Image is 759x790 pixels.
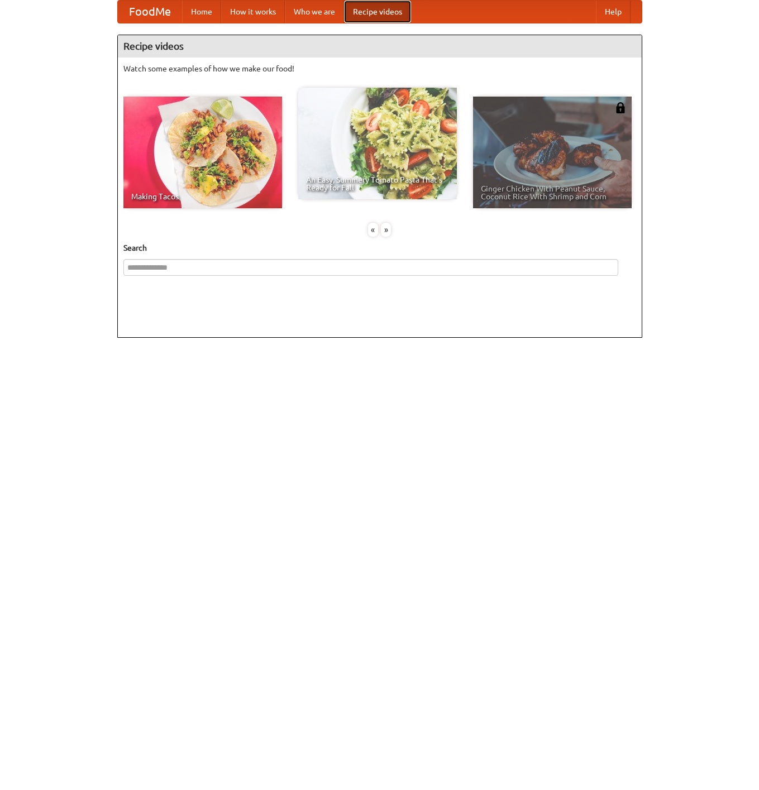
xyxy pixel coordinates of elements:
a: FoodMe [118,1,182,23]
a: An Easy, Summery Tomato Pasta That's Ready for Fall [298,88,457,199]
img: 483408.png [615,102,626,113]
span: An Easy, Summery Tomato Pasta That's Ready for Fall [306,176,449,191]
div: « [368,223,378,237]
a: Who we are [285,1,344,23]
h5: Search [123,242,636,253]
a: Recipe videos [344,1,411,23]
p: Watch some examples of how we make our food! [123,63,636,74]
span: Making Tacos [131,193,274,200]
div: » [381,223,391,237]
a: Making Tacos [123,97,282,208]
a: Help [596,1,631,23]
a: Home [182,1,221,23]
h4: Recipe videos [118,35,642,58]
a: How it works [221,1,285,23]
